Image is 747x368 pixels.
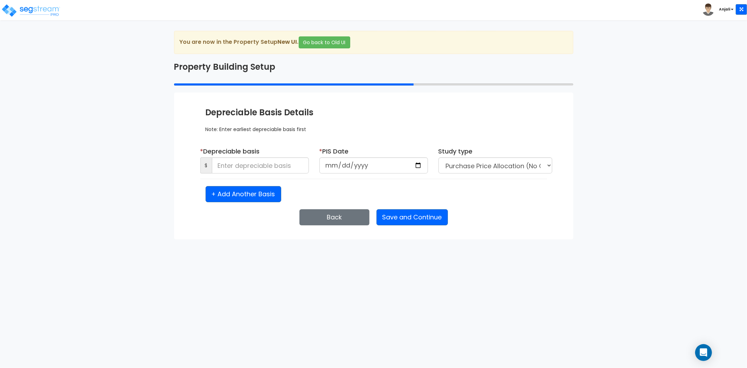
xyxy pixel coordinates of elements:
div: You are now in the Property Setup . [174,31,573,54]
span: $ [200,157,212,173]
strong: New UI [278,38,297,46]
img: avatar.png [702,4,714,16]
input: Select date [319,157,428,173]
button: Go back to Old UI [299,36,350,48]
div: Property Building Setup [169,61,579,73]
div: Note: Enter earliest depreciable basis first [206,119,542,133]
input: Enter depreciable basis [212,157,309,173]
button: + Add Another Basis [206,186,281,202]
div: Open Intercom Messenger [695,344,712,361]
label: Study type [438,147,473,156]
b: Anjali [719,7,730,12]
button: Back [299,209,369,225]
div: Depreciable Basis Details [206,107,542,118]
label: Depreciable basis [200,147,260,156]
img: logo_pro_r.png [1,4,61,18]
button: Save and Continue [376,209,448,225]
label: PIS Date [319,147,349,156]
